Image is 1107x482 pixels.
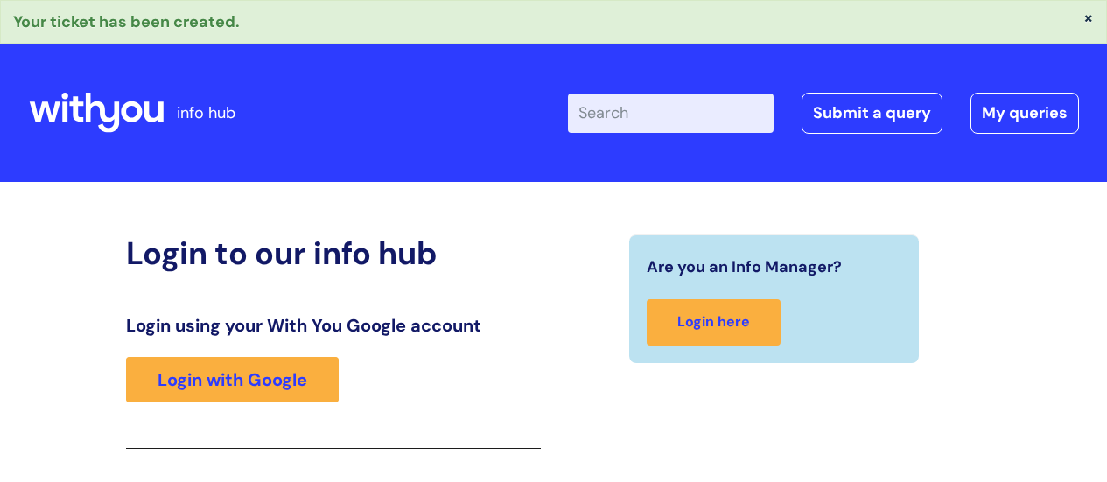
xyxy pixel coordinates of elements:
[647,253,842,281] span: Are you an Info Manager?
[177,99,235,127] p: info hub
[970,93,1079,133] a: My queries
[126,357,339,402] a: Login with Google
[568,94,774,132] input: Search
[1083,10,1094,25] button: ×
[126,315,541,336] h3: Login using your With You Google account
[126,234,541,272] h2: Login to our info hub
[802,93,942,133] a: Submit a query
[647,299,781,346] a: Login here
